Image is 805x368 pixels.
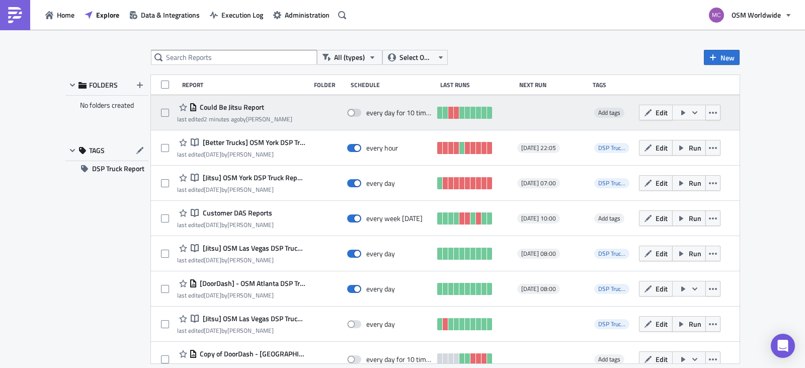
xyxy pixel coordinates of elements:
div: Last Runs [440,81,514,89]
button: New [704,50,740,65]
span: DSP Truck Report [598,284,642,293]
div: Next Run [519,81,588,89]
button: DSP Truck Report [65,161,148,176]
button: Select Owner [382,50,448,65]
span: Add tags [598,213,620,223]
span: [Better Trucks] OSM York DSP Truck Report - Daily Schedule [200,138,305,147]
button: Edit [639,175,673,191]
div: every day [366,284,395,293]
span: Select Owner [399,52,433,63]
span: Add tags [598,354,620,364]
div: last edited by [PERSON_NAME] [177,327,305,334]
span: Edit [656,248,668,259]
span: Administration [285,10,330,20]
span: Could Be Jitsu Report [197,103,264,112]
span: All (types) [334,52,365,63]
div: every hour [366,143,398,153]
button: Edit [639,281,673,297]
span: Edit [656,142,668,153]
button: Run [672,316,706,332]
div: last edited by [PERSON_NAME] [177,291,305,299]
time: 2025-09-03T14:24:45Z [204,326,221,335]
span: Execution Log [221,10,263,20]
span: Run [689,248,701,259]
span: Edit [656,178,668,188]
span: [Jitsu] OSM Las Vegas DSP Truck Report - Daily Schedule [200,244,305,253]
span: Add tags [594,108,624,118]
div: last edited by [PERSON_NAME] [177,115,292,123]
span: [DATE] 08:00 [521,285,556,293]
button: Home [40,7,79,23]
button: Execution Log [205,7,268,23]
div: last edited by [PERSON_NAME] [177,256,305,264]
div: every day for 10 times [366,108,433,117]
button: Edit [639,105,673,120]
span: Add tags [594,354,624,364]
button: All (types) [317,50,382,65]
span: [DoorDash] - OSM Atlanta DSP Truck Report [197,279,305,288]
button: Data & Integrations [124,7,205,23]
span: DSP Truck Report [594,178,629,188]
button: Edit [639,351,673,367]
time: 2025-09-30T14:26:12Z [204,185,221,194]
img: Avatar [708,7,725,24]
div: every day for 10 times [366,355,433,364]
span: DSP Truck Report [598,178,642,188]
span: [Jitsu] OSM York DSP Truck Report - Daily Schedule [200,173,305,182]
div: Folder [314,81,346,89]
a: Administration [268,7,335,23]
span: DSP Truck Report [598,249,642,258]
input: Search Reports [151,50,317,65]
div: every day [366,249,395,258]
button: Run [672,210,706,226]
time: 2025-10-08T20:59:19Z [204,114,240,124]
button: Run [672,246,706,261]
button: Run [672,175,706,191]
span: Customer DAS Reports [200,208,272,217]
img: PushMetrics [7,7,23,23]
span: DSP Truck Report [598,143,642,153]
span: FOLDERS [89,81,118,90]
span: Run [689,142,701,153]
button: Run [672,140,706,156]
span: Home [57,10,74,20]
span: Edit [656,283,668,294]
span: Edit [656,107,668,118]
span: Edit [656,319,668,329]
span: Add tags [594,213,624,224]
div: last edited by [PERSON_NAME] [177,151,305,158]
span: [DATE] 08:00 [521,250,556,258]
div: last edited by [PERSON_NAME] [177,186,305,193]
div: Tags [593,81,635,89]
span: Edit [656,213,668,224]
span: Run [689,319,701,329]
div: every week on Tuesday [366,214,423,223]
span: [DATE] 07:00 [521,179,556,187]
button: OSM Worldwide [703,4,797,26]
div: every day [366,320,395,329]
button: Edit [639,210,673,226]
span: [DATE] 10:00 [521,214,556,223]
span: Data & Integrations [141,10,200,20]
span: DSP Truck Report [594,319,629,329]
div: Schedule [351,81,435,89]
span: [Jitsu] OSM Las Vegas DSP Truck Report- Webhook [200,314,305,323]
time: 2025-09-30T14:00:32Z [204,290,221,300]
div: every day [366,179,395,188]
time: 2025-09-03T14:24:06Z [204,255,221,265]
button: Edit [639,140,673,156]
span: [DATE] 22:05 [521,144,556,152]
span: DSP Truck Report [92,161,144,176]
span: Run [689,213,701,224]
span: OSM Worldwide [732,10,781,20]
span: Add tags [598,108,620,117]
button: Edit [639,246,673,261]
span: TAGS [89,146,105,155]
a: Explore [79,7,124,23]
div: last edited by [PERSON_NAME] [177,221,274,229]
time: 2025-09-30T14:10:07Z [204,150,221,159]
div: No folders created [65,96,148,115]
div: Report [182,81,309,89]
